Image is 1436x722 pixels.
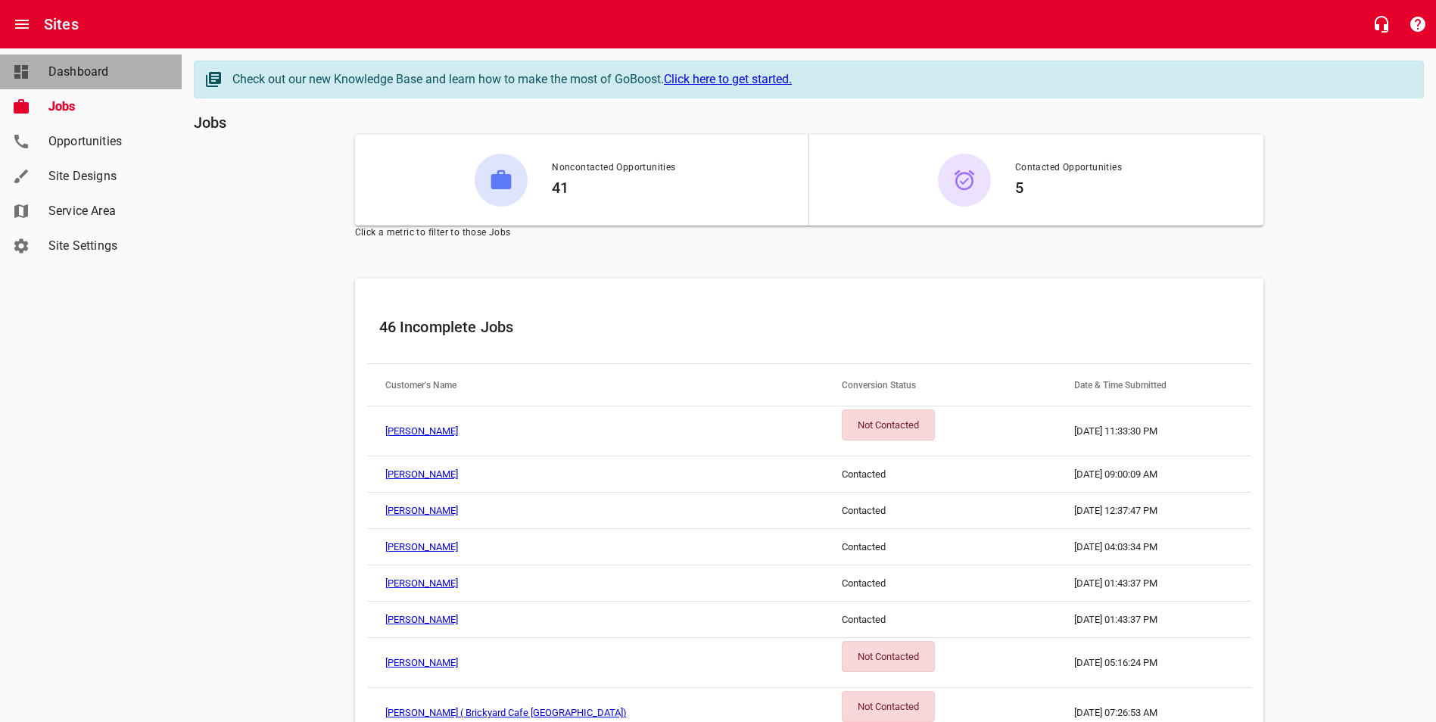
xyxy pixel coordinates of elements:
[1015,160,1122,176] span: Contacted Opportunities
[809,135,1263,226] button: Contacted Opportunities5
[842,641,935,672] div: Not Contacted
[664,72,792,86] a: Click here to get started.
[232,70,1408,89] div: Check out our new Knowledge Base and learn how to make the most of GoBoost.
[367,493,1251,529] a: [PERSON_NAME]Contacted[DATE] 12:37:47 PM
[1056,565,1251,602] td: [DATE] 01:43:37 PM
[385,425,458,437] a: [PERSON_NAME]
[379,315,1239,339] h6: 46 Incomplete Jobs
[48,237,164,255] span: Site Settings
[1056,529,1251,565] td: [DATE] 04:03:34 PM
[824,493,1056,529] td: Contacted
[48,132,164,151] span: Opportunities
[385,707,627,718] a: [PERSON_NAME] ( Brickyard Cafe [GEOGRAPHIC_DATA])
[48,202,164,220] span: Service Area
[1015,176,1122,200] h6: 5
[842,409,935,440] div: Not Contacted
[842,691,935,722] div: Not Contacted
[367,456,1251,493] a: [PERSON_NAME]Contacted[DATE] 09:00:09 AM
[367,406,1251,456] a: [PERSON_NAME]Not Contacted[DATE] 11:33:30 PM
[1056,406,1251,456] td: [DATE] 11:33:30 PM
[1056,364,1251,406] th: Date & Time Submitted
[385,541,458,552] a: [PERSON_NAME]
[367,638,1251,688] a: [PERSON_NAME]Not Contacted[DATE] 05:16:24 PM
[552,176,675,200] h6: 41
[1363,6,1400,42] button: Live Chat
[367,565,1251,602] a: [PERSON_NAME]Contacted[DATE] 01:43:37 PM
[824,529,1056,565] td: Contacted
[385,657,458,668] a: [PERSON_NAME]
[552,160,675,176] span: Noncontacted Opportunities
[194,110,1424,135] h6: Jobs
[44,12,79,36] h6: Sites
[367,602,1251,638] a: [PERSON_NAME]Contacted[DATE] 01:43:37 PM
[824,565,1056,602] td: Contacted
[1056,602,1251,638] td: [DATE] 01:43:37 PM
[1056,493,1251,529] td: [DATE] 12:37:47 PM
[48,98,164,116] span: Jobs
[824,364,1056,406] th: Conversion Status
[367,529,1251,565] a: [PERSON_NAME]Contacted[DATE] 04:03:34 PM
[385,468,458,480] a: [PERSON_NAME]
[824,602,1056,638] td: Contacted
[1056,456,1251,493] td: [DATE] 09:00:09 AM
[355,135,808,226] button: Noncontacted Opportunities41
[385,614,458,625] a: [PERSON_NAME]
[385,505,458,516] a: [PERSON_NAME]
[1400,6,1436,42] button: Support Portal
[48,167,164,185] span: Site Designs
[824,456,1056,493] td: Contacted
[48,63,164,81] span: Dashboard
[4,6,40,42] button: Open drawer
[1056,638,1251,688] td: [DATE] 05:16:24 PM
[367,364,824,406] th: Customer's Name
[385,577,458,589] a: [PERSON_NAME]
[355,226,1263,241] span: Click a metric to filter to those Jobs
